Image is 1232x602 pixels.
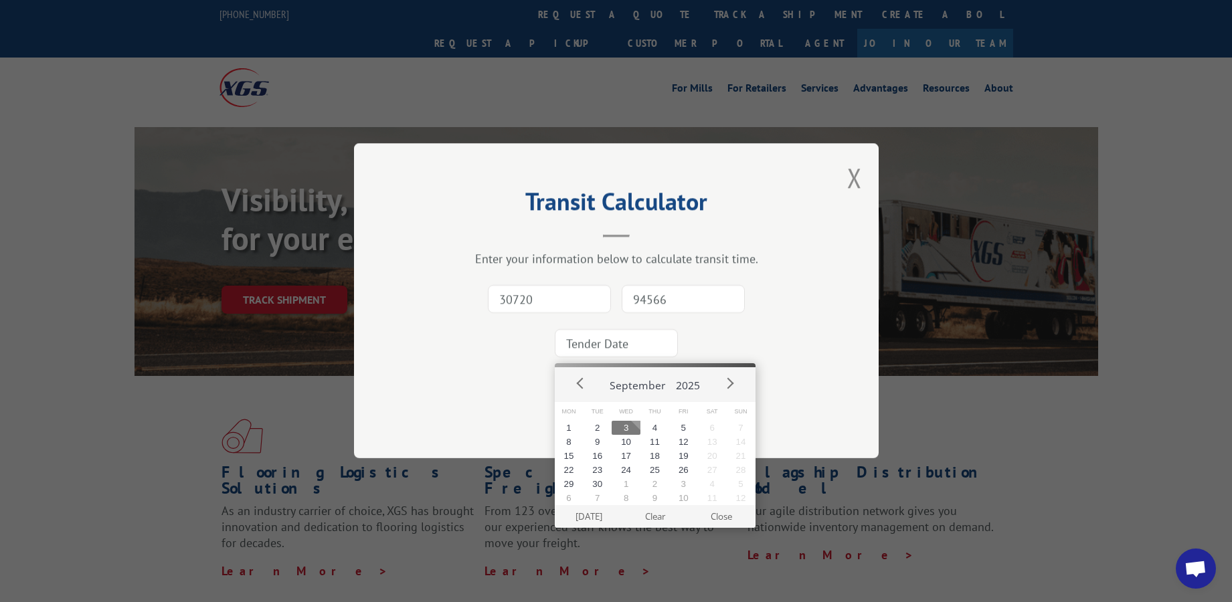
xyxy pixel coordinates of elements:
button: Prev [571,373,591,393]
span: Wed [612,402,640,421]
button: 9 [640,491,669,505]
a: Open chat [1176,548,1216,589]
button: 10 [669,491,698,505]
div: Enter your information below to calculate transit time. [421,252,812,267]
span: Mon [555,402,584,421]
button: Clear [622,505,688,528]
button: 28 [727,463,756,477]
button: 2 [583,421,612,435]
button: 4 [698,477,727,491]
button: 23 [583,463,612,477]
button: Next [719,373,739,393]
button: 14 [727,435,756,449]
button: 19 [669,449,698,463]
button: 4 [640,421,669,435]
button: 3 [669,477,698,491]
button: 9 [583,435,612,449]
button: Close [688,505,754,528]
button: 7 [583,491,612,505]
button: 6 [698,421,727,435]
button: 12 [669,435,698,449]
button: 11 [640,435,669,449]
span: Sun [727,402,756,421]
button: 30 [583,477,612,491]
button: 12 [727,491,756,505]
button: [DATE] [555,505,622,528]
button: 6 [555,491,584,505]
button: 26 [669,463,698,477]
button: 15 [555,449,584,463]
button: 11 [698,491,727,505]
button: 1 [555,421,584,435]
button: 2 [640,477,669,491]
button: 20 [698,449,727,463]
button: 8 [555,435,584,449]
span: Sat [698,402,727,421]
button: September [604,367,671,398]
button: 5 [669,421,698,435]
button: 7 [727,421,756,435]
input: Origin Zip [488,286,611,314]
button: 1 [612,477,640,491]
span: Tue [583,402,612,421]
button: 17 [612,449,640,463]
input: Dest. Zip [622,286,745,314]
button: 2025 [671,367,705,398]
button: 10 [612,435,640,449]
button: 22 [555,463,584,477]
button: 25 [640,463,669,477]
button: 29 [555,477,584,491]
button: 18 [640,449,669,463]
button: 16 [583,449,612,463]
button: Close modal [847,160,862,195]
button: 24 [612,463,640,477]
span: Thu [640,402,669,421]
button: 3 [612,421,640,435]
button: 27 [698,463,727,477]
input: Tender Date [555,330,678,358]
button: 5 [727,477,756,491]
button: 8 [612,491,640,505]
span: Fri [669,402,698,421]
button: 13 [698,435,727,449]
button: 21 [727,449,756,463]
h2: Transit Calculator [421,192,812,217]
